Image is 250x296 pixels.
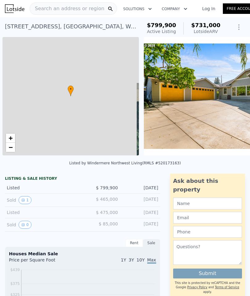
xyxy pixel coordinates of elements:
[191,22,220,28] span: $731,000
[173,212,242,224] input: Email
[195,6,223,12] a: Log In
[19,221,31,229] button: View historical data
[9,251,156,257] div: Houses Median Sale
[157,3,192,14] button: Company
[69,161,181,165] div: Listed by Windermere Northwest Living (RMLS #520173163)
[9,257,82,267] div: Price per Square Foot
[191,28,220,35] div: Lotside ARV
[5,176,160,182] div: LISTING & SALE HISTORY
[96,210,118,215] span: $ 475,000
[7,221,77,229] div: Sold
[99,221,118,226] span: $ 85,000
[123,185,158,191] div: [DATE]
[173,177,242,194] div: Ask about this property
[136,257,144,262] span: 10Y
[129,257,134,262] span: 3Y
[123,196,158,204] div: [DATE]
[147,22,176,28] span: $799,900
[10,282,20,286] tspan: $375
[233,21,245,33] button: Show Options
[7,209,77,216] div: Listed
[30,5,104,12] span: Search an address or region
[126,239,143,247] div: Rent
[6,143,15,152] a: Zoom out
[68,85,74,96] div: •
[143,239,160,247] div: Sale
[6,134,15,143] a: Zoom in
[173,281,242,294] div: This site is protected by reCAPTCHA and the Google and apply.
[173,269,242,278] button: Submit
[96,185,118,190] span: $ 799,900
[118,3,157,14] button: Solutions
[187,286,207,289] a: Privacy Policy
[215,286,239,289] a: Terms of Service
[9,134,13,142] span: +
[7,185,77,191] div: Listed
[7,196,77,204] div: Sold
[121,257,126,262] span: 1Y
[147,257,156,264] span: Max
[123,221,158,229] div: [DATE]
[68,86,74,92] span: •
[9,143,13,151] span: −
[96,197,118,202] span: $ 465,000
[5,22,137,31] div: [STREET_ADDRESS] , [GEOGRAPHIC_DATA] , WA 98663
[5,4,24,13] img: Lotside
[123,209,158,216] div: [DATE]
[147,29,176,34] span: Active Listing
[173,226,242,238] input: Phone
[10,268,20,272] tspan: $439
[173,198,242,209] input: Name
[19,196,31,204] button: View historical data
